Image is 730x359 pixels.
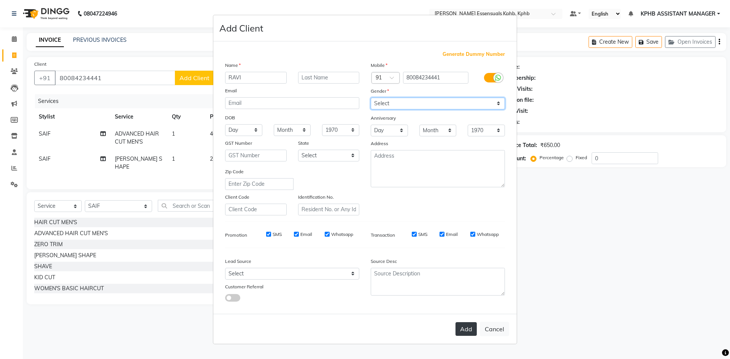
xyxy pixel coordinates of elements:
[477,231,499,238] label: Whatsapp
[225,204,287,215] input: Client Code
[225,72,287,84] input: First Name
[331,231,353,238] label: Whatsapp
[371,62,387,69] label: Mobile
[225,232,247,239] label: Promotion
[298,194,334,201] label: Identification No.
[480,322,509,336] button: Cancel
[298,140,309,147] label: State
[225,258,251,265] label: Lead Source
[371,232,395,239] label: Transaction
[225,283,263,290] label: Customer Referral
[371,140,388,147] label: Address
[371,115,396,122] label: Anniversary
[225,87,237,94] label: Email
[225,114,235,121] label: DOB
[298,204,360,215] input: Resident No. or Any Id
[455,322,477,336] button: Add
[225,150,287,161] input: GST Number
[418,231,427,238] label: SMS
[225,97,359,109] input: Email
[371,88,389,95] label: Gender
[298,72,360,84] input: Last Name
[225,140,252,147] label: GST Number
[225,168,244,175] label: Zip Code
[225,62,241,69] label: Name
[371,258,397,265] label: Source Desc
[273,231,282,238] label: SMS
[225,194,249,201] label: Client Code
[443,51,505,58] span: Generate Dummy Number
[225,178,294,190] input: Enter Zip Code
[219,21,263,35] h4: Add Client
[300,231,312,238] label: Email
[446,231,458,238] label: Email
[403,72,469,84] input: Mobile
